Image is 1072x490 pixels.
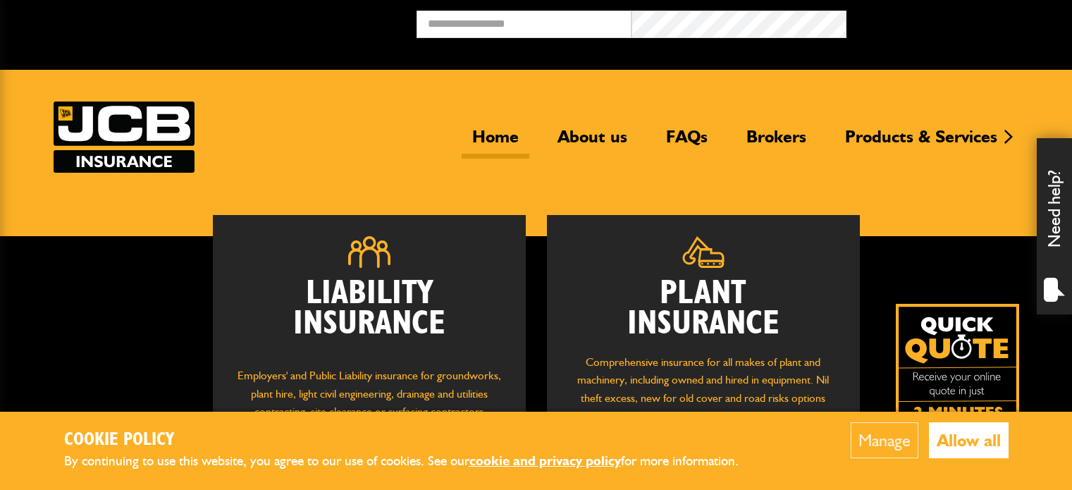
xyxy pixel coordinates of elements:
[896,304,1019,427] img: Quick Quote
[234,367,505,434] p: Employers' and Public Liability insurance for groundworks, plant hire, light civil engineering, d...
[568,353,839,425] p: Comprehensive insurance for all makes of plant and machinery, including owned and hired in equipm...
[655,126,718,159] a: FAQs
[462,126,529,159] a: Home
[469,453,621,469] a: cookie and privacy policy
[736,126,817,159] a: Brokers
[846,11,1061,32] button: Broker Login
[547,126,638,159] a: About us
[54,102,195,173] img: JCB Insurance Services logo
[851,422,918,458] button: Manage
[64,429,762,451] h2: Cookie Policy
[929,422,1009,458] button: Allow all
[896,304,1019,427] a: Get your insurance quote isn just 2-minutes
[234,278,505,353] h2: Liability Insurance
[834,126,1008,159] a: Products & Services
[64,451,762,472] p: By continuing to use this website, you agree to our use of cookies. See our for more information.
[54,102,195,173] a: JCB Insurance Services
[1037,138,1072,314] div: Need help?
[568,278,839,339] h2: Plant Insurance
